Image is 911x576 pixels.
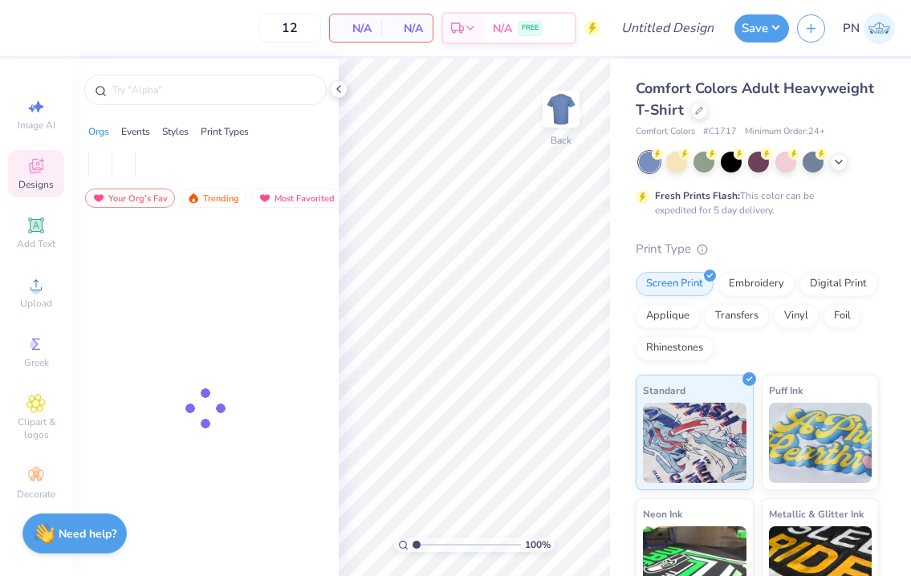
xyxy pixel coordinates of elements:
[655,189,852,217] div: This color can be expedited for 5 day delivery.
[636,272,714,296] div: Screen Print
[493,20,512,37] span: N/A
[636,336,714,360] div: Rhinestones
[636,125,695,139] span: Comfort Colors
[180,189,246,208] div: Trending
[636,304,700,328] div: Applique
[522,22,539,34] span: FREE
[187,193,200,204] img: trending.gif
[258,193,271,204] img: most_fav.gif
[843,19,860,38] span: PN
[636,240,879,258] div: Print Type
[111,82,316,98] input: Try "Alpha"
[799,272,877,296] div: Digital Print
[162,124,189,139] div: Styles
[705,304,769,328] div: Transfers
[843,13,895,44] a: PN
[18,178,54,191] span: Designs
[769,382,803,399] span: Puff Ink
[201,124,249,139] div: Print Types
[18,119,55,132] span: Image AI
[88,124,109,139] div: Orgs
[17,488,55,501] span: Decorate
[769,403,872,483] img: Puff Ink
[85,189,175,208] div: Your Org's Fav
[774,304,819,328] div: Vinyl
[8,416,64,441] span: Clipart & logos
[745,125,825,139] span: Minimum Order: 24 +
[734,14,789,43] button: Save
[258,14,321,43] input: – –
[391,20,423,37] span: N/A
[545,93,577,125] img: Back
[824,304,861,328] div: Foil
[703,125,737,139] span: # C1717
[551,133,571,148] div: Back
[655,189,740,202] strong: Fresh Prints Flash:
[769,505,864,522] span: Metallic & Glitter Ink
[864,13,895,44] img: Perry Nuckols
[340,20,372,37] span: N/A
[608,12,726,44] input: Untitled Design
[636,79,874,120] span: Comfort Colors Adult Heavyweight T-Shirt
[718,272,795,296] div: Embroidery
[59,526,116,542] strong: Need help?
[525,537,551,552] span: 100 %
[643,505,682,522] span: Neon Ink
[92,193,105,204] img: most_fav.gif
[121,124,150,139] div: Events
[251,189,342,208] div: Most Favorited
[20,297,52,310] span: Upload
[24,356,49,369] span: Greek
[643,403,746,483] img: Standard
[643,382,685,399] span: Standard
[17,237,55,250] span: Add Text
